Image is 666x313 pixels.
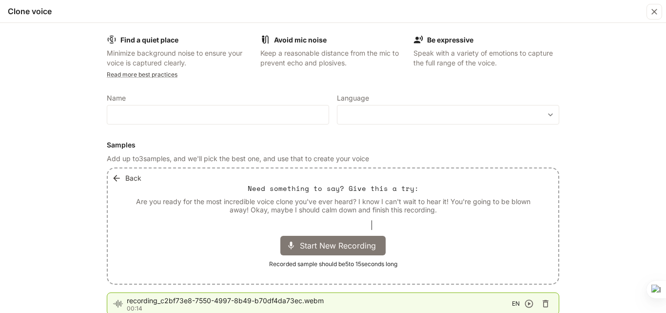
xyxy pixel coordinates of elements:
[413,48,559,68] p: Speak with a variety of emotions to capture the full range of the voice.
[131,197,535,214] p: Are you ready for the most incredible voice clone you've ever heard? I know I can't wait to hear ...
[269,259,397,269] span: Recorded sample should be 5 to 15 seconds long
[8,6,52,17] h5: Clone voice
[107,71,177,78] a: Read more best practices
[300,240,382,251] span: Start New Recording
[248,184,419,193] p: Need something to say? Give this a try:
[107,154,559,164] p: Add up to 3 samples, and we'll pick the best one, and use that to create your voice
[427,36,473,44] b: Be expressive
[512,299,520,309] span: EN
[280,236,386,255] div: Start New Recording
[120,36,178,44] b: Find a quiet place
[274,36,327,44] b: Avoid mic noise
[260,48,406,68] p: Keep a reasonable distance from the mic to prevent echo and plosives.
[107,48,253,68] p: Minimize background noise to ensure your voice is captured clearly.
[337,95,369,102] p: Language
[110,168,145,188] button: Back
[127,296,512,306] span: recording_c2bf73e8-7550-4997-8b49-b70df4da73ec.webm
[127,306,512,312] p: 00:14
[337,110,559,120] div: ​
[107,95,126,102] p: Name
[107,140,559,150] h6: Samples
